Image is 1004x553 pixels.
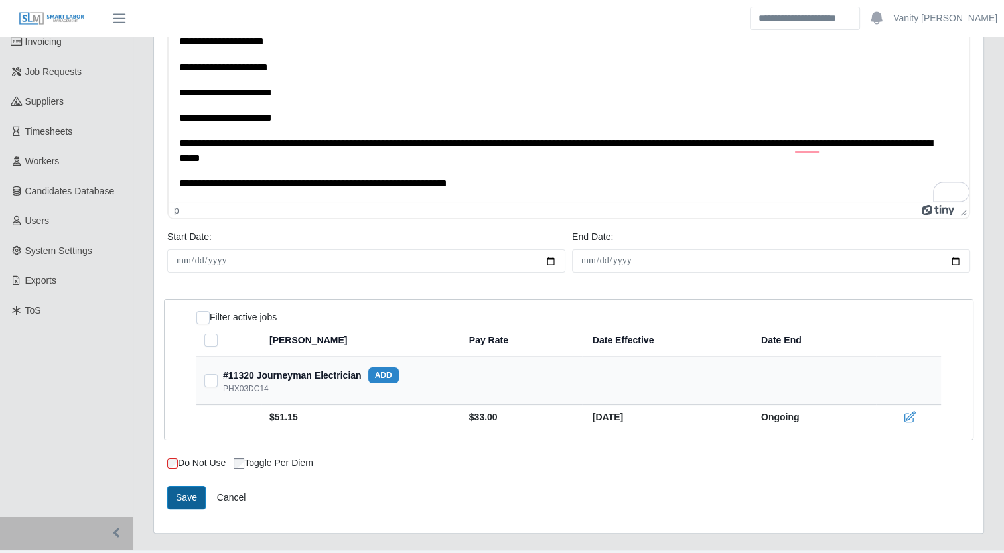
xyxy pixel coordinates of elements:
[25,156,60,166] span: Workers
[223,367,399,383] div: #11320 Journeyman Electrician
[582,405,751,430] td: [DATE]
[750,7,860,30] input: Search
[19,11,85,26] img: SLM Logo
[25,275,56,286] span: Exports
[893,11,997,25] a: Vanity [PERSON_NAME]
[751,324,876,357] th: Date End
[25,305,41,316] span: ToS
[751,405,876,430] td: Ongoing
[25,96,64,107] span: Suppliers
[234,456,313,470] label: Toggle per diem
[922,205,955,215] a: Powered by Tiny
[459,405,582,430] td: $33.00
[167,486,206,509] button: Save
[234,458,244,469] input: Toggle per diem
[582,324,751,357] th: Date Effective
[955,202,969,218] div: Press the Up and Down arrow keys to resize the editor.
[167,456,226,470] label: Do Not Use
[25,126,73,137] span: Timesheets
[196,310,277,324] div: Filter active jobs
[25,245,92,256] span: System Settings
[169,20,969,202] iframe: Rich Text Area
[208,486,255,509] a: Cancel
[25,215,50,226] span: Users
[167,230,212,244] label: Start Date:
[25,66,82,77] span: Job Requests
[25,36,62,47] span: Invoicing
[368,367,399,383] button: add
[25,186,115,196] span: Candidates Database
[261,405,459,430] td: $51.15
[261,324,459,357] th: [PERSON_NAME]
[223,383,269,394] div: PHX03DC14
[572,230,613,244] label: End Date:
[167,458,178,469] input: Do Not Use
[459,324,582,357] th: Pay Rate
[174,205,179,215] div: p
